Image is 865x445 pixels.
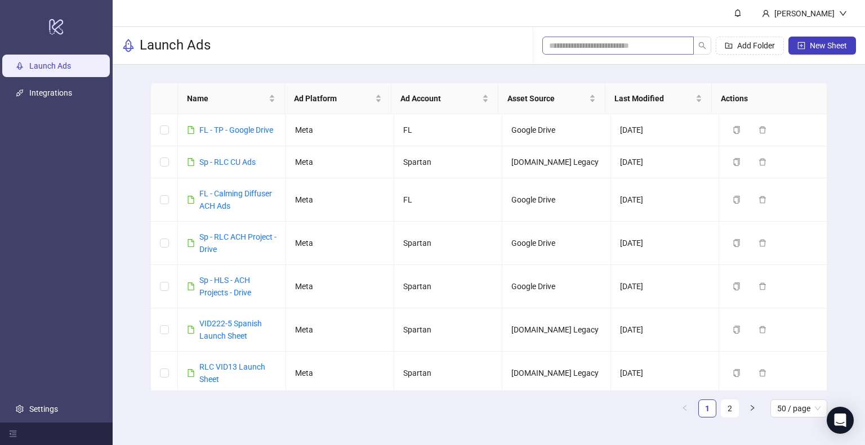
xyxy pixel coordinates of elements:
td: Google Drive [502,114,610,146]
span: copy [733,196,741,204]
span: menu-fold [9,430,17,438]
li: Previous Page [676,399,694,417]
span: delete [759,326,766,334]
li: Next Page [743,399,761,417]
span: file [187,326,195,334]
td: Meta [286,308,394,352]
td: Meta [286,352,394,395]
span: copy [733,126,741,134]
span: copy [733,239,741,247]
li: 1 [698,399,716,417]
td: Google Drive [502,265,610,308]
span: delete [759,282,766,290]
th: Last Modified [605,83,712,114]
span: New Sheet [810,41,847,50]
td: [DOMAIN_NAME] Legacy [502,352,610,395]
th: Ad Platform [285,83,392,114]
th: Actions [712,83,819,114]
span: delete [759,369,766,377]
th: Ad Account [391,83,498,114]
div: [PERSON_NAME] [770,7,839,20]
td: [DOMAIN_NAME] Legacy [502,146,610,178]
span: delete [759,239,766,247]
span: file [187,239,195,247]
span: Ad Account [400,92,480,105]
td: Google Drive [502,178,610,222]
span: Ad Platform [294,92,373,105]
span: copy [733,369,741,377]
span: user [762,10,770,17]
span: left [681,404,688,411]
span: file [187,282,195,290]
td: [DATE] [611,178,719,222]
td: Meta [286,222,394,265]
td: Meta [286,178,394,222]
span: file [187,369,195,377]
td: [DATE] [611,352,719,395]
span: copy [733,158,741,166]
td: Meta [286,146,394,178]
span: rocket [122,39,135,52]
a: Launch Ads [29,61,71,70]
td: [DATE] [611,265,719,308]
span: copy [733,282,741,290]
span: copy [733,326,741,334]
span: delete [759,158,766,166]
span: Add Folder [737,41,775,50]
span: file [187,158,195,166]
a: FL - Calming Diffuser ACH Ads [199,189,272,210]
span: right [749,404,756,411]
span: file [187,196,195,204]
td: [DATE] [611,114,719,146]
td: Google Drive [502,222,610,265]
button: New Sheet [788,37,856,55]
td: Spartan [394,308,502,352]
td: Spartan [394,222,502,265]
td: FL [394,178,502,222]
td: Spartan [394,146,502,178]
span: down [839,10,847,17]
td: Spartan [394,265,502,308]
h3: Launch Ads [140,37,211,55]
a: Settings [29,404,58,413]
td: [DATE] [611,146,719,178]
td: [DATE] [611,222,719,265]
span: folder-add [725,42,733,50]
td: Spartan [394,352,502,395]
span: delete [759,126,766,134]
span: search [698,42,706,50]
td: FL [394,114,502,146]
a: 2 [721,400,738,417]
td: [DOMAIN_NAME] Legacy [502,308,610,352]
span: Name [187,92,266,105]
button: right [743,399,761,417]
td: Meta [286,114,394,146]
span: 50 / page [777,400,821,417]
a: Integrations [29,88,72,97]
span: Last Modified [614,92,694,105]
a: VID222-5 Spanish Launch Sheet [199,319,262,340]
a: Sp - RLC CU Ads [199,158,256,167]
td: Meta [286,265,394,308]
button: Add Folder [716,37,784,55]
span: plus-square [797,42,805,50]
a: FL - TP - Google Drive [199,125,273,134]
li: 2 [721,399,739,417]
span: bell [734,9,742,17]
td: [DATE] [611,308,719,352]
div: Open Intercom Messenger [827,407,854,434]
button: left [676,399,694,417]
th: Name [178,83,285,114]
a: Sp - RLC ACH Project - Drive [199,232,277,254]
a: 1 [699,400,716,417]
a: Sp - HLS - ACH Projects - Drive [199,276,251,297]
span: Asset Source [507,92,587,105]
span: delete [759,196,766,204]
th: Asset Source [498,83,605,114]
a: RLC VID13 Launch Sheet [199,362,265,384]
div: Page Size [770,399,827,417]
span: file [187,126,195,134]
